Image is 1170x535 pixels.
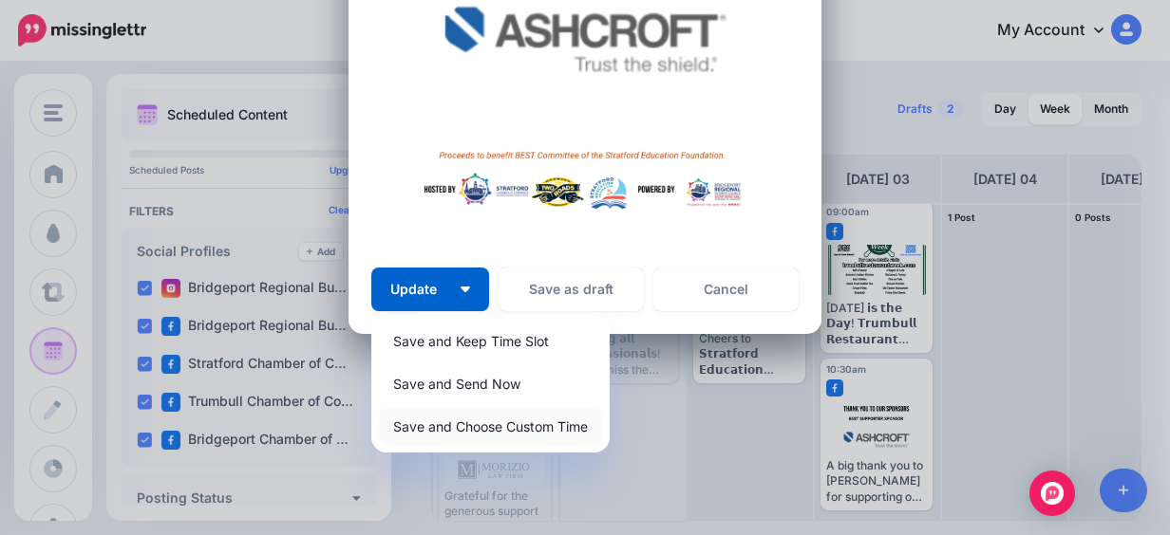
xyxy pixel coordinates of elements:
a: Save and Keep Time Slot [379,323,602,360]
button: Update [371,267,489,311]
div: Update [371,315,610,452]
a: Cancel [653,267,799,311]
button: Save as draft [499,267,644,311]
a: Save and Send Now [379,365,602,402]
img: arrow-down-white.png [461,286,470,292]
div: Open Intercom Messenger [1029,470,1075,516]
span: Update [390,283,451,296]
a: Save and Choose Custom Time [379,408,602,445]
